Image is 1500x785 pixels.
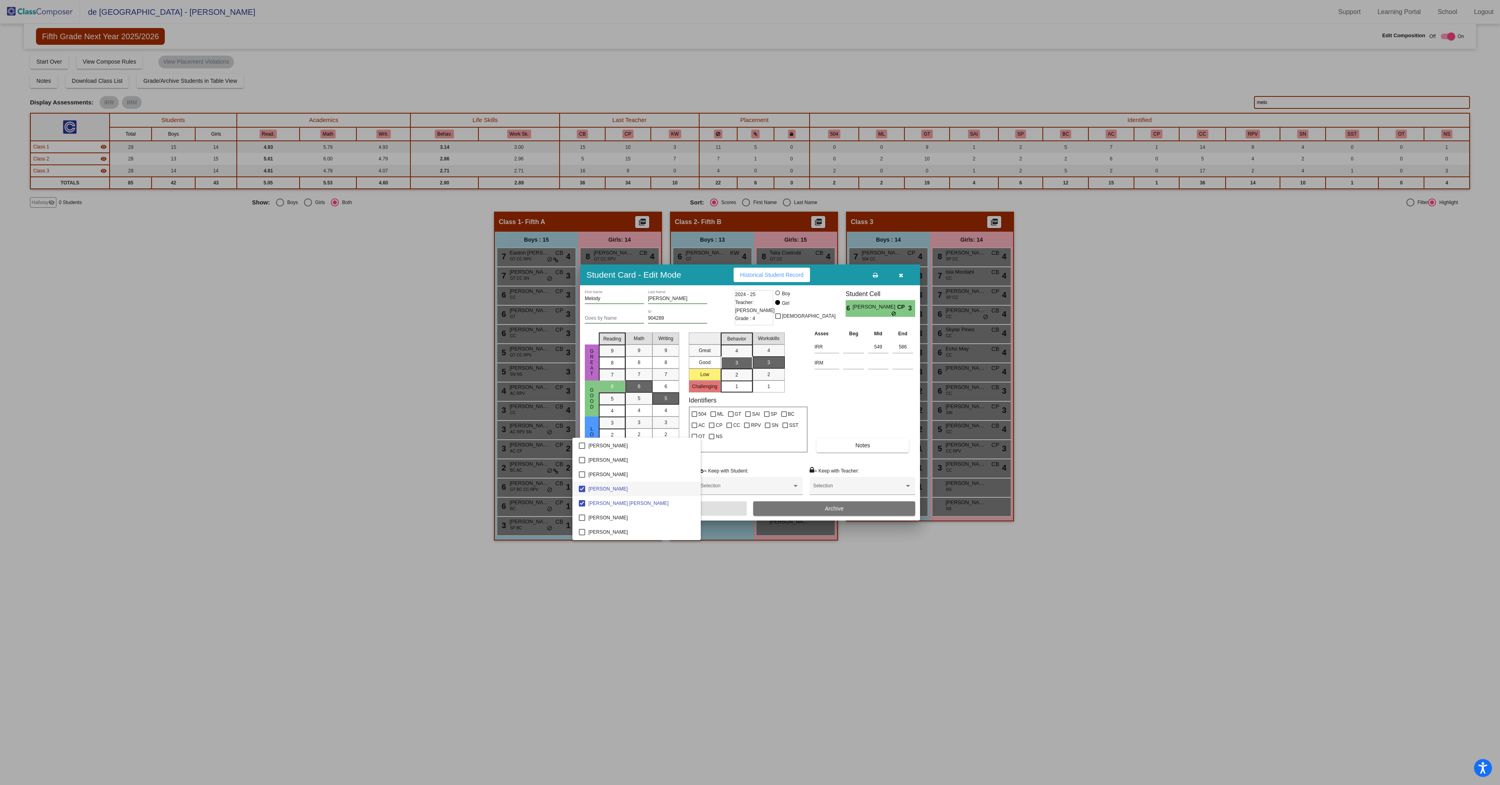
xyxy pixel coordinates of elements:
span: [PERSON_NAME] [PERSON_NAME] [588,496,694,511]
span: [PERSON_NAME] [588,482,694,496]
span: [PERSON_NAME] [588,511,694,525]
span: [PERSON_NAME] [588,467,694,482]
span: [PERSON_NAME] [588,539,694,554]
span: [PERSON_NAME] [588,525,694,539]
span: [PERSON_NAME] [588,439,694,453]
span: [PERSON_NAME] [588,453,694,467]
